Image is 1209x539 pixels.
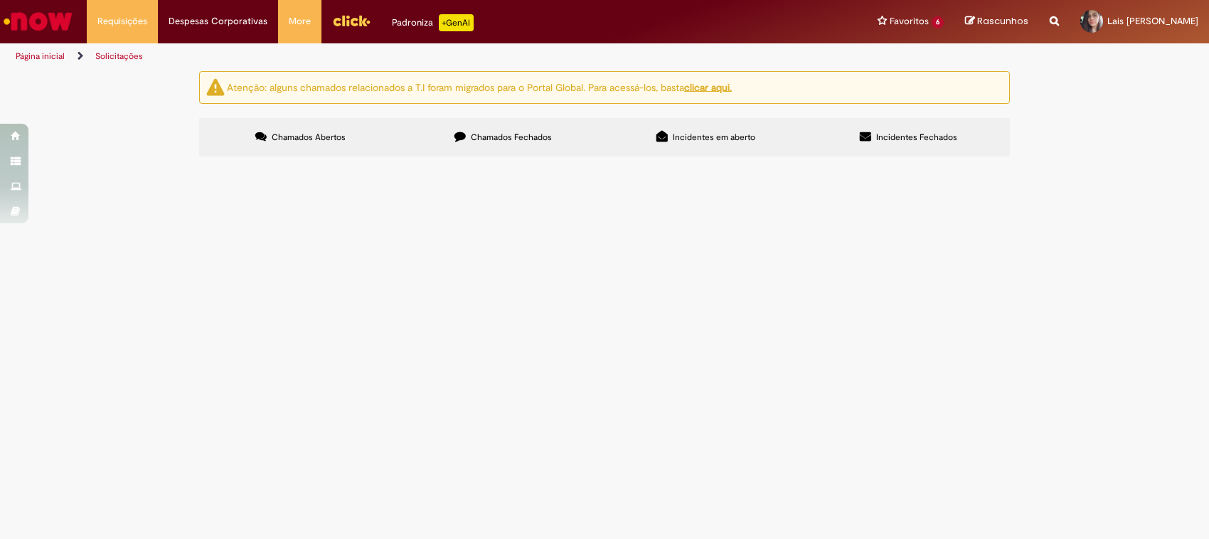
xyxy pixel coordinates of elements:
span: Rascunhos [977,14,1028,28]
span: Favoritos [890,14,929,28]
span: More [289,14,311,28]
p: +GenAi [439,14,474,31]
a: Solicitações [95,50,143,62]
span: Chamados Abertos [272,132,346,143]
span: Incidentes em aberto [673,132,755,143]
a: Rascunhos [965,15,1028,28]
span: Despesas Corporativas [169,14,267,28]
img: ServiceNow [1,7,75,36]
span: 6 [932,16,944,28]
span: Chamados Fechados [471,132,552,143]
a: clicar aqui. [684,80,732,93]
a: Página inicial [16,50,65,62]
span: Lais [PERSON_NAME] [1107,15,1198,27]
img: click_logo_yellow_360x200.png [332,10,371,31]
div: Padroniza [392,14,474,31]
span: Requisições [97,14,147,28]
span: Incidentes Fechados [876,132,957,143]
ng-bind-html: Atenção: alguns chamados relacionados a T.I foram migrados para o Portal Global. Para acessá-los,... [227,80,732,93]
ul: Trilhas de página [11,43,795,70]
